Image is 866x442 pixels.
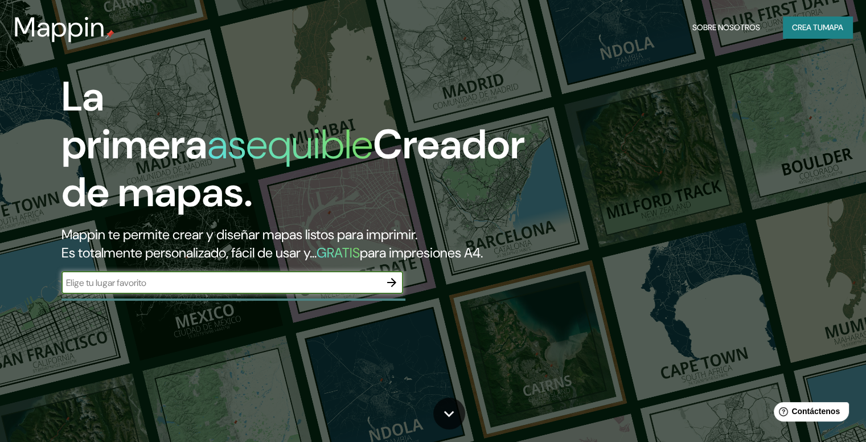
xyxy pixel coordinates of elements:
font: Mappin te permite crear y diseñar mapas listos para imprimir. [61,226,417,243]
font: mapa [823,22,843,32]
font: Creador de mapas. [61,118,525,219]
font: para impresiones A4. [360,244,483,261]
font: La primera [61,70,207,171]
font: Sobre nosotros [692,22,760,32]
iframe: Lanzador de widgets de ayuda [765,398,853,429]
font: GRATIS [317,244,360,261]
font: Mappin [14,9,105,45]
font: Crea tu [792,22,823,32]
input: Elige tu lugar favorito [61,276,380,289]
img: pin de mapeo [105,30,114,39]
button: Sobre nosotros [688,17,765,38]
button: Crea tumapa [783,17,852,38]
font: asequible [207,118,373,171]
font: Es totalmente personalizado, fácil de usar y... [61,244,317,261]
